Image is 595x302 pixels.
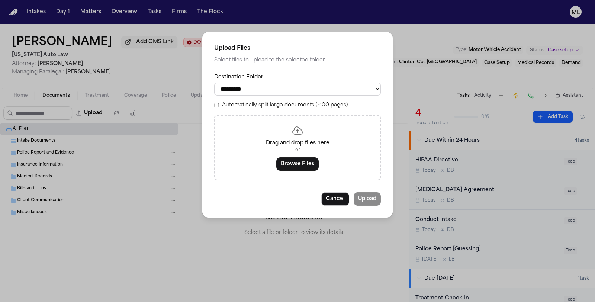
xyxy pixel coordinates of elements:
p: or [224,147,371,153]
p: Drag and drop files here [224,139,371,147]
label: Automatically split large documents (>100 pages) [222,102,348,109]
button: Cancel [321,192,349,206]
button: Upload [354,192,381,206]
button: Browse Files [276,157,319,171]
label: Destination Folder [214,74,381,81]
p: Select files to upload to the selected folder. [214,56,381,65]
h2: Upload Files [214,44,381,53]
